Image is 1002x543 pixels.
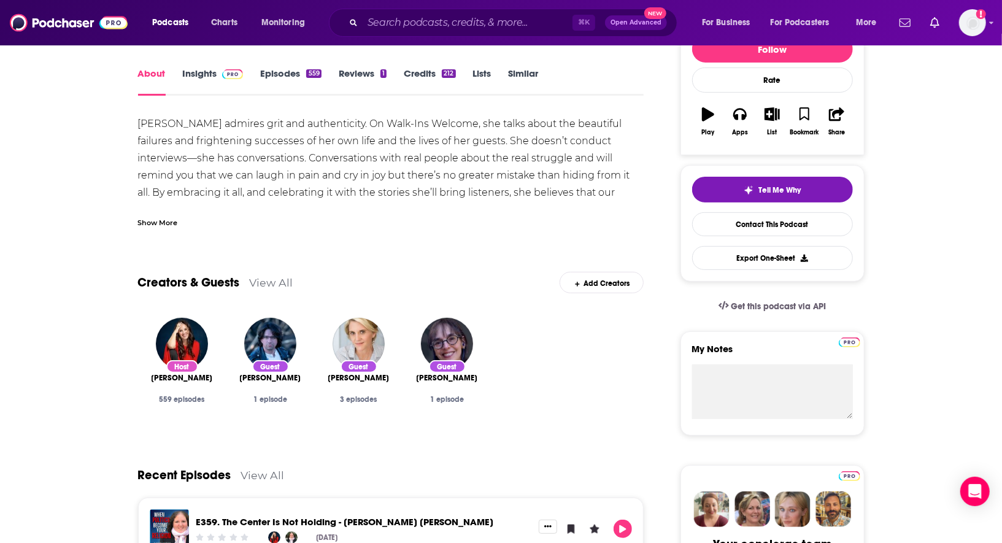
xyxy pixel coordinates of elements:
button: Export One-Sheet [692,246,853,270]
a: About [138,67,166,96]
img: Podchaser Pro [222,69,244,79]
button: Bookmark Episode [562,520,580,538]
img: Curtis Yarvin [244,318,296,370]
a: Bridget Phetasy [152,373,213,383]
a: E359. The Center Is Not Holding - Elizabeth Matthew [196,516,494,528]
a: Lists [473,67,491,96]
a: Similar [509,67,539,96]
span: Tell Me Why [758,185,801,195]
button: Show profile menu [959,9,986,36]
a: Credits212 [404,67,455,96]
span: New [644,7,666,19]
div: 212 [442,69,455,78]
button: List [756,99,788,144]
div: Host [166,360,198,373]
a: Get this podcast via API [709,291,836,322]
a: View All [250,276,293,289]
button: open menu [847,13,892,33]
div: 1 episode [413,395,482,404]
div: Apps [732,129,748,136]
span: For Business [702,14,750,31]
span: [PERSON_NAME] [417,373,478,383]
div: 1 [380,69,387,78]
img: Podchaser - Follow, Share and Rate Podcasts [10,11,128,34]
div: Guest [252,360,289,373]
span: Podcasts [152,14,188,31]
a: Pro website [839,469,860,481]
button: Show More Button [539,520,557,533]
a: Contact This Podcast [692,212,853,236]
svg: Add a profile image [976,9,986,19]
button: Leave a Rating [585,520,604,538]
button: Bookmark [788,99,820,144]
a: Meghan Daum [328,373,390,383]
div: Rate [692,67,853,93]
a: Creators & Guests [138,275,240,290]
div: Bookmark [790,129,819,136]
span: More [856,14,877,31]
div: 559 episodes [148,395,217,404]
button: Apps [724,99,756,144]
button: open menu [693,13,766,33]
img: tell me why sparkle [744,185,753,195]
div: Guest [341,360,377,373]
span: ⌘ K [572,15,595,31]
a: Show notifications dropdown [925,12,944,33]
img: User Profile [959,9,986,36]
a: Curtis Yarvin [240,373,301,383]
button: Play [692,99,724,144]
span: Logged in as BogaardsPR [959,9,986,36]
span: Monitoring [261,14,305,31]
a: Lenore Skenazy [417,373,478,383]
div: Play [701,129,714,136]
div: List [768,129,777,136]
img: Jules Profile [775,491,811,527]
button: Share [820,99,852,144]
a: Show notifications dropdown [895,12,915,33]
span: [PERSON_NAME] [240,373,301,383]
div: Add Creators [560,272,644,293]
button: Play [614,520,632,538]
a: Lenore Skenazy [421,318,473,370]
span: [PERSON_NAME] [152,373,213,383]
span: Get this podcast via API [731,301,826,312]
div: Search podcasts, credits, & more... [341,9,689,37]
button: open menu [144,13,204,33]
div: 559 [306,69,321,78]
a: Reviews1 [339,67,387,96]
img: Podchaser Pro [839,471,860,481]
button: open menu [253,13,321,33]
a: View All [241,469,285,482]
img: Bridget Phetasy [156,318,208,370]
img: Podchaser Pro [839,337,860,347]
a: Pro website [839,336,860,347]
button: open menu [763,13,847,33]
a: Recent Episodes [138,468,231,483]
div: Open Intercom Messenger [960,477,990,506]
div: Community Rating: 0 out of 5 [194,533,250,542]
span: For Podcasters [771,14,830,31]
img: Jon Profile [815,491,851,527]
button: Open AdvancedNew [605,15,667,30]
span: Charts [211,14,237,31]
a: InsightsPodchaser Pro [183,67,244,96]
a: Charts [203,13,245,33]
div: [DATE] [316,533,337,542]
a: Episodes559 [260,67,321,96]
img: Sydney Profile [694,491,730,527]
div: Guest [429,360,466,373]
input: Search podcasts, credits, & more... [363,13,572,33]
button: Follow [692,36,853,63]
span: [PERSON_NAME] [328,373,390,383]
button: tell me why sparkleTell Me Why [692,177,853,202]
div: Share [828,129,845,136]
div: 3 episodes [325,395,393,404]
img: Meghan Daum [333,318,385,370]
div: [PERSON_NAME] admires grit and authenticity. On Walk-Ins Welcome, she talks about the beautiful f... [138,115,644,253]
label: My Notes [692,343,853,364]
img: Barbara Profile [734,491,770,527]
